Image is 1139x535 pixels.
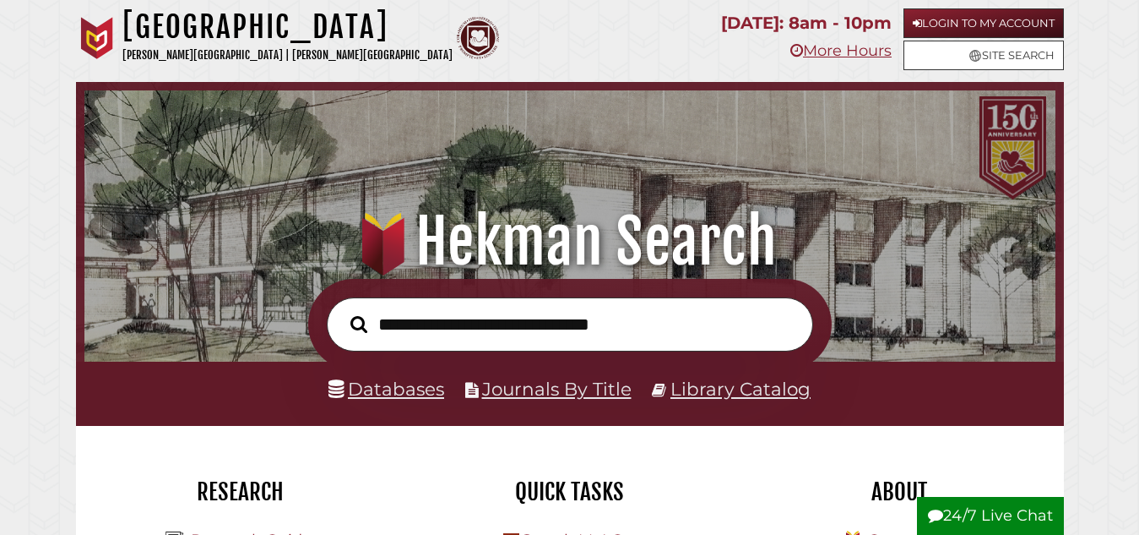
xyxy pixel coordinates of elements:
img: Calvin Theological Seminary [457,17,499,59]
h2: Quick Tasks [418,478,722,506]
p: [DATE]: 8am - 10pm [721,8,892,38]
h1: [GEOGRAPHIC_DATA] [122,8,453,46]
a: Databases [328,378,444,400]
p: [PERSON_NAME][GEOGRAPHIC_DATA] | [PERSON_NAME][GEOGRAPHIC_DATA] [122,46,453,65]
a: Library Catalog [670,378,811,400]
button: Search [342,311,376,337]
a: Journals By Title [482,378,632,400]
i: Search [350,315,367,334]
a: Site Search [903,41,1064,70]
img: Calvin University [76,17,118,59]
a: Login to My Account [903,8,1064,38]
h1: Hekman Search [101,205,1039,279]
h2: About [747,478,1051,506]
h2: Research [89,478,393,506]
a: More Hours [790,41,892,60]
